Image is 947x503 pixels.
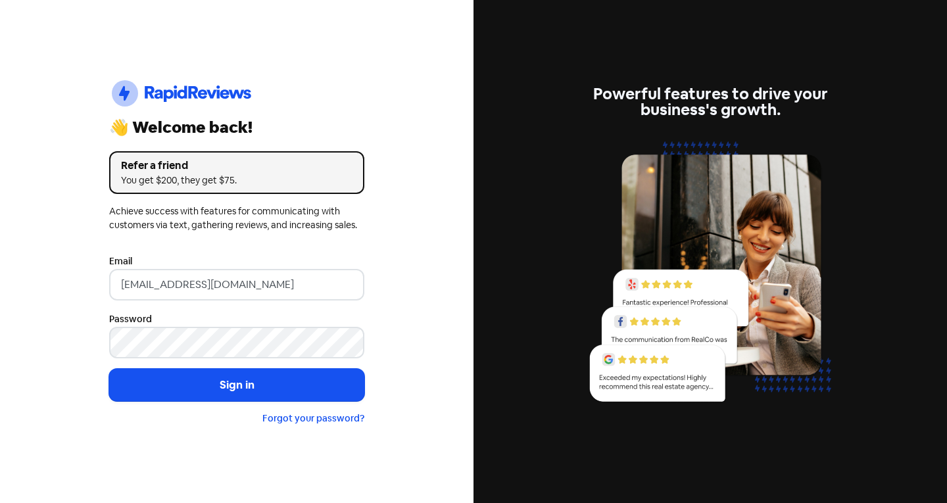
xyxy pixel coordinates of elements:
div: Refer a friend [121,158,352,174]
div: You get $200, they get $75. [121,174,352,187]
div: 👋 Welcome back! [109,120,364,135]
input: Enter your email address... [109,269,364,300]
label: Password [109,312,152,326]
button: Sign in [109,369,364,402]
label: Email [109,254,132,268]
a: Forgot your password? [262,412,364,424]
div: Achieve success with features for communicating with customers via text, gathering reviews, and i... [109,204,364,232]
div: Powerful features to drive your business's growth. [583,86,838,118]
img: reviews [583,133,838,417]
